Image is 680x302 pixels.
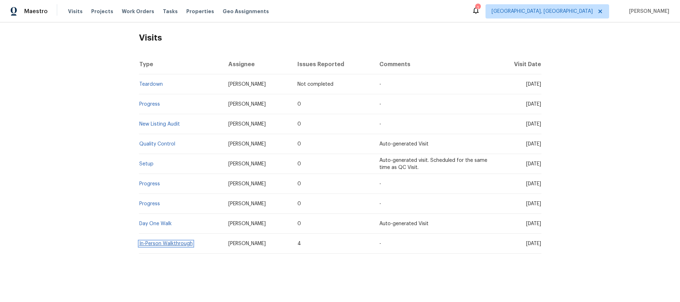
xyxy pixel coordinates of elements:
[297,181,301,186] span: 0
[228,82,266,87] span: [PERSON_NAME]
[379,142,429,147] span: Auto-generated Visit
[379,82,381,87] span: -
[492,8,593,15] span: [GEOGRAPHIC_DATA], [GEOGRAPHIC_DATA]
[526,181,541,186] span: [DATE]
[139,201,160,206] a: Progress
[526,221,541,226] span: [DATE]
[91,8,113,15] span: Projects
[223,54,292,74] th: Assignee
[139,54,223,74] th: Type
[24,8,48,15] span: Maestro
[228,241,266,246] span: [PERSON_NAME]
[379,102,381,107] span: -
[163,9,178,14] span: Tasks
[374,54,494,74] th: Comments
[626,8,669,15] span: [PERSON_NAME]
[297,161,301,166] span: 0
[526,201,541,206] span: [DATE]
[139,161,154,166] a: Setup
[139,21,541,54] h2: Visits
[297,122,301,127] span: 0
[139,82,163,87] a: Teardown
[228,161,266,166] span: [PERSON_NAME]
[475,4,480,11] div: 1
[139,122,180,127] a: New Listing Audit
[526,241,541,246] span: [DATE]
[297,142,301,147] span: 0
[297,201,301,206] span: 0
[228,102,266,107] span: [PERSON_NAME]
[139,142,175,147] a: Quality Control
[297,82,333,87] span: Not completed
[139,241,193,246] a: In-Person Walkthrough
[526,122,541,127] span: [DATE]
[379,181,381,186] span: -
[68,8,83,15] span: Visits
[494,54,541,74] th: Visit Date
[379,122,381,127] span: -
[122,8,154,15] span: Work Orders
[186,8,214,15] span: Properties
[379,241,381,246] span: -
[228,142,266,147] span: [PERSON_NAME]
[292,54,374,74] th: Issues Reported
[379,221,429,226] span: Auto-generated Visit
[526,82,541,87] span: [DATE]
[526,161,541,166] span: [DATE]
[379,201,381,206] span: -
[228,221,266,226] span: [PERSON_NAME]
[297,221,301,226] span: 0
[223,8,269,15] span: Geo Assignments
[139,221,172,226] a: Day One Walk
[526,142,541,147] span: [DATE]
[228,122,266,127] span: [PERSON_NAME]
[379,158,487,170] span: Auto-generated visit. Scheduled for the same time as QC Visit.
[228,181,266,186] span: [PERSON_NAME]
[139,181,160,186] a: Progress
[297,102,301,107] span: 0
[526,102,541,107] span: [DATE]
[297,241,301,246] span: 4
[228,201,266,206] span: [PERSON_NAME]
[139,102,160,107] a: Progress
